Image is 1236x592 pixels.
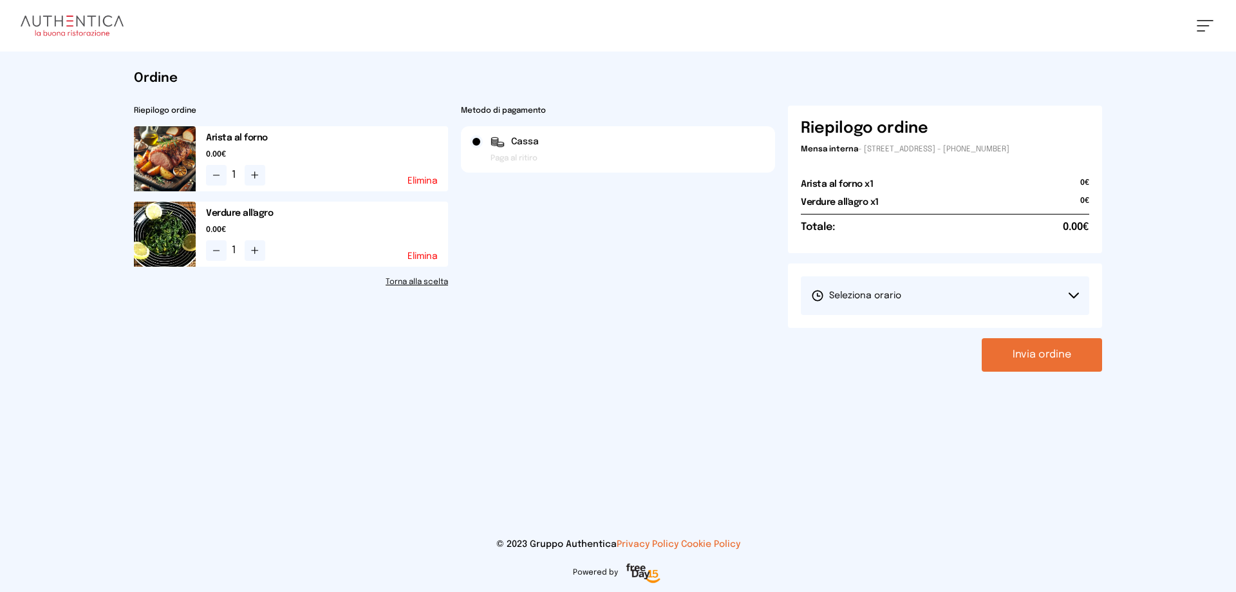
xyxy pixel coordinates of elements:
button: Elimina [407,177,438,186]
span: 0€ [1080,196,1089,214]
img: media [134,202,196,267]
img: logo-freeday.3e08031.png [623,561,664,587]
button: Seleziona orario [801,276,1089,315]
p: - [STREET_ADDRESS] - [PHONE_NUMBER] [801,144,1089,155]
span: 0.00€ [206,149,448,160]
button: Invia ordine [982,338,1102,372]
span: Seleziona orario [811,289,901,302]
span: 1 [232,243,239,258]
span: Powered by [573,568,618,578]
button: Elimina [407,252,438,261]
h2: Metodo di pagamento [461,106,775,116]
span: Paga al ritiro [491,153,538,164]
span: 0€ [1080,178,1089,196]
img: logo.8f33a47.png [21,15,124,36]
span: 1 [232,167,239,183]
a: Privacy Policy [617,540,679,549]
h6: Totale: [801,220,835,235]
p: © 2023 Gruppo Authentica [21,538,1215,551]
h2: Verdure all'agro [206,207,448,220]
span: 0.00€ [1063,220,1089,235]
a: Cookie Policy [681,540,740,549]
h2: Arista al forno [206,131,448,144]
span: Cassa [511,135,539,148]
h2: Verdure all'agro x1 [801,196,879,209]
h2: Arista al forno x1 [801,178,873,191]
span: Mensa interna [801,146,858,153]
img: media [134,126,196,191]
a: Torna alla scelta [134,277,448,287]
h1: Ordine [134,70,1102,88]
h2: Riepilogo ordine [134,106,448,116]
span: 0.00€ [206,225,448,235]
h6: Riepilogo ordine [801,119,928,139]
